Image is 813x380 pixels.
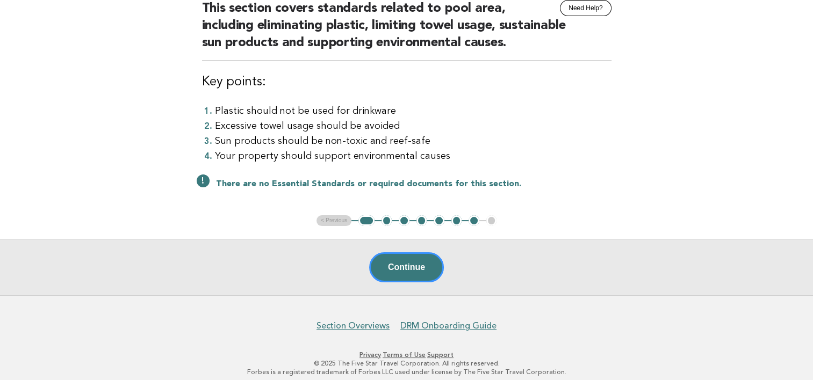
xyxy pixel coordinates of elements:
li: Plastic should not be used for drinkware [215,104,611,119]
button: Continue [369,252,444,282]
button: 5 [434,215,444,226]
h3: Key points: [202,74,611,91]
li: Excessive towel usage should be avoided [215,119,611,134]
button: 3 [399,215,409,226]
li: Your property should support environmental causes [215,149,611,164]
a: Terms of Use [383,351,426,359]
button: 2 [382,215,392,226]
p: Forbes is a registered trademark of Forbes LLC used under license by The Five Star Travel Corpora... [78,368,736,376]
p: © 2025 The Five Star Travel Corporation. All rights reserved. [78,359,736,368]
a: Section Overviews [316,320,390,331]
a: Privacy [359,351,381,359]
p: · · [78,350,736,359]
button: 1 [358,215,374,226]
a: Support [427,351,454,359]
button: 7 [469,215,479,226]
p: There are no Essential Standards or required documents for this section. [216,179,611,189]
button: 4 [416,215,427,226]
button: 6 [451,215,462,226]
li: Sun products should be non-toxic and reef-safe [215,134,611,149]
a: DRM Onboarding Guide [400,320,497,331]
